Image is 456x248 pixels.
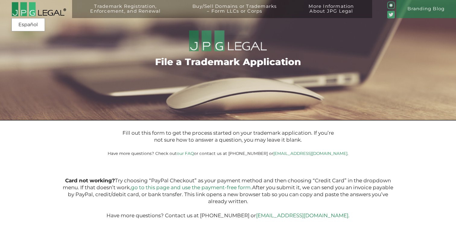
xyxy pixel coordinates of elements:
[256,212,350,218] a: [EMAIL_ADDRESS][DOMAIN_NAME].
[273,151,347,156] a: [EMAIL_ADDRESS][DOMAIN_NAME]
[77,4,174,22] a: Trademark Registration,Enforcement, and Renewal
[295,4,368,22] a: More InformationAbout JPG Legal
[13,19,43,30] a: Español
[387,11,395,18] img: Twitter_Social_Icon_Rounded_Square_Color-mid-green3-90.png
[108,151,348,156] small: Have more questions? Check out or contact us at [PHONE_NUMBER] or .
[119,130,337,144] p: Fill out this form to get the process started on your trademark application. If you’re not sure h...
[131,184,252,190] a: go to this page and use the payment-free form.
[11,2,66,17] img: 2016-logo-black-letters-3-r.png
[387,2,395,9] img: glyph-logo_May2016-green3-90.png
[59,177,397,219] p: Try choosing “PayPal Checkout” as your payment method and then choosing “Credit Card” in the drop...
[179,4,290,22] a: Buy/Sell Domains or Trademarks– Form LLCs or Corps
[65,177,115,184] b: Card not working?
[177,151,194,156] a: our FAQ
